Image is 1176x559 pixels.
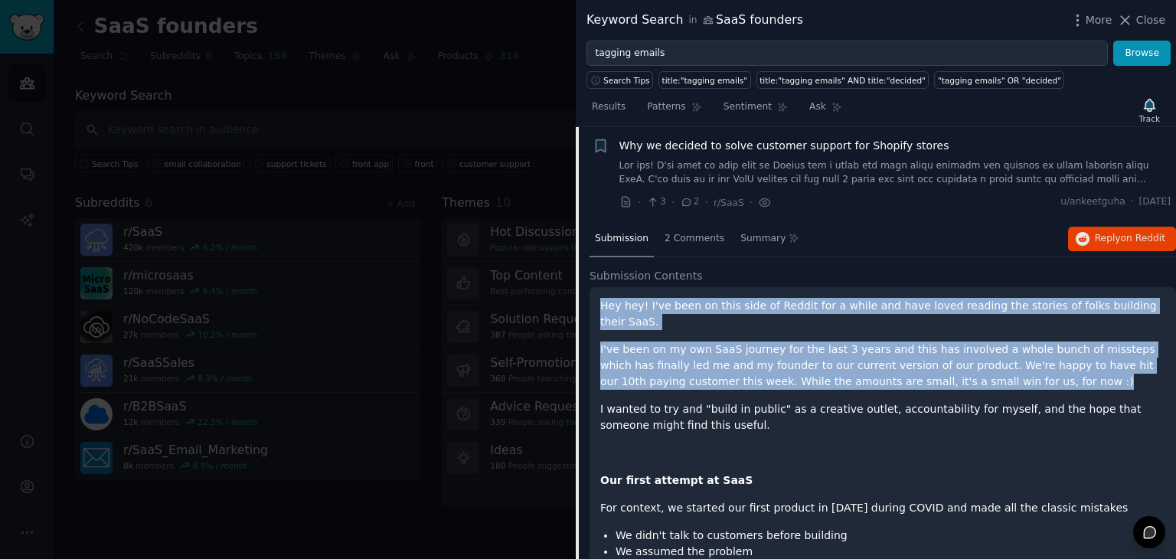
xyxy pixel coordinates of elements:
button: Track [1134,94,1165,126]
p: ​ [600,445,1165,461]
span: on Reddit [1121,233,1165,244]
span: · [671,195,675,211]
span: Sentiment [724,100,772,114]
span: Results [592,100,626,114]
a: "tagging emails" OR "decided" [934,71,1064,89]
a: Patterns [642,95,707,126]
span: · [638,195,641,211]
span: · [705,195,708,211]
a: Why we decided to solve customer support for Shopify stores [619,138,949,154]
button: Search Tips [586,71,653,89]
p: I wanted to try and "build in public" as a creative outlet, accountability for myself, and the ho... [600,401,1165,433]
a: Ask [804,95,848,126]
span: u/ankeetguha [1060,195,1125,209]
span: More [1086,12,1112,28]
div: Keyword Search SaaS founders [586,11,803,30]
p: For context, we started our first product in [DATE] during COVID and made all the classic mistakes [600,500,1165,516]
span: 3 [646,195,665,209]
input: Try a keyword related to your business [586,41,1108,67]
div: "tagging emails" OR "decided" [938,75,1061,86]
a: Results [586,95,631,126]
div: title:"tagging emails" AND title:"decided" [759,75,926,86]
a: title:"tagging emails" AND title:"decided" [756,71,929,89]
span: · [750,195,753,211]
p: I've been on my own SaaS journey for the last 3 years and this has involved a whole bunch of miss... [600,342,1165,390]
button: Close [1117,12,1165,28]
span: Submission [595,232,648,246]
button: Browse [1113,41,1171,67]
a: Sentiment [718,95,793,126]
span: Patterns [647,100,685,114]
span: r/SaaS [714,198,744,208]
button: More [1070,12,1112,28]
span: Summary [740,232,786,246]
div: Track [1139,113,1160,124]
span: · [1131,195,1134,209]
span: 2 [680,195,699,209]
button: Replyon Reddit [1068,227,1176,251]
span: Submission Contents [590,268,703,284]
span: Ask [809,100,826,114]
span: Search Tips [603,75,650,86]
a: title:"tagging emails" [658,71,751,89]
strong: Our first attempt at SaaS [600,474,753,486]
span: Reply [1095,232,1165,246]
div: title:"tagging emails" [662,75,748,86]
span: [DATE] [1139,195,1171,209]
a: Lor ips! D'si amet co adip elit se Doeius tem i utlab etd magn aliqu enimadm ven quisnos ex ullam... [619,159,1171,186]
p: Hey hey! I've been on this side of Reddit for a while and have loved reading the stories of folks... [600,298,1165,330]
span: in [688,14,697,28]
span: Close [1136,12,1165,28]
span: 2 Comments [665,232,724,246]
li: We didn't talk to customers before building [616,528,1165,544]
